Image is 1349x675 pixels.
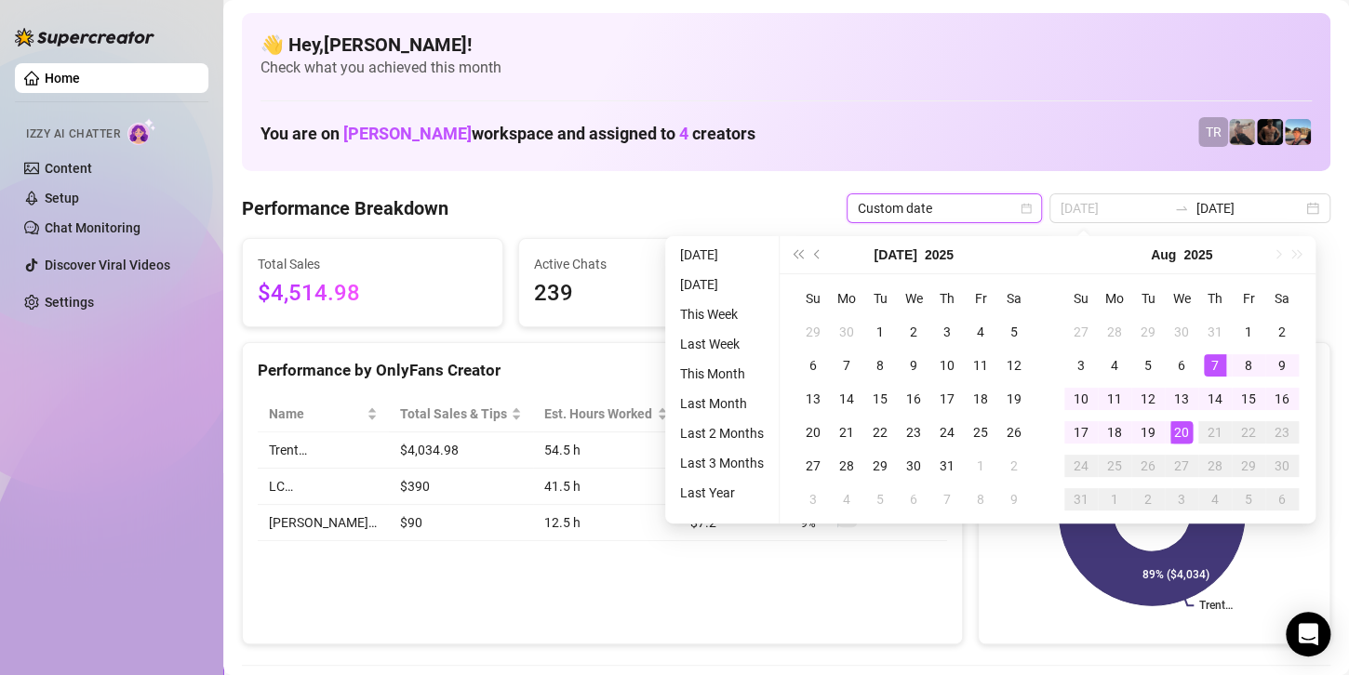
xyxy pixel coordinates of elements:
[1237,421,1260,443] div: 22
[936,455,958,477] div: 31
[830,416,863,449] td: 2025-07-21
[242,195,448,221] h4: Performance Breakdown
[533,505,679,541] td: 12.5 h
[796,483,830,516] td: 2025-08-03
[964,315,997,349] td: 2025-07-04
[1265,282,1299,315] th: Sa
[802,354,824,377] div: 6
[1265,483,1299,516] td: 2025-09-06
[1271,421,1293,443] div: 23
[1137,455,1159,477] div: 26
[1070,354,1092,377] div: 3
[1237,455,1260,477] div: 29
[1165,282,1198,315] th: We
[1271,455,1293,477] div: 30
[1103,455,1126,477] div: 25
[830,315,863,349] td: 2025-06-30
[936,354,958,377] div: 10
[45,220,140,235] a: Chat Monitoring
[1271,321,1293,343] div: 2
[1232,483,1265,516] td: 2025-09-05
[969,321,992,343] div: 4
[1165,382,1198,416] td: 2025-08-13
[1103,488,1126,510] div: 1
[260,124,755,144] h1: You are on workspace and assigned to creators
[863,349,897,382] td: 2025-07-08
[1265,416,1299,449] td: 2025-08-23
[260,58,1312,78] span: Check what you achieved this month
[45,71,80,86] a: Home
[45,191,79,205] a: Setup
[1265,382,1299,416] td: 2025-08-16
[1003,388,1025,410] div: 19
[1098,315,1131,349] td: 2025-07-28
[389,396,534,432] th: Total Sales & Tips
[897,382,930,416] td: 2025-07-16
[673,273,771,296] li: [DATE]
[258,254,488,274] span: Total Sales
[1271,388,1293,410] div: 16
[45,161,92,176] a: Content
[1198,382,1232,416] td: 2025-08-14
[1103,354,1126,377] div: 4
[533,469,679,505] td: 41.5 h
[1003,455,1025,477] div: 2
[45,258,170,272] a: Discover Viral Videos
[863,483,897,516] td: 2025-08-05
[830,282,863,315] th: Mo
[930,315,964,349] td: 2025-07-03
[964,416,997,449] td: 2025-07-25
[673,482,771,504] li: Last Year
[835,321,858,343] div: 30
[1170,488,1193,510] div: 3
[15,28,154,46] img: logo-BBDzfeDw.svg
[1061,198,1167,218] input: Start date
[902,421,925,443] div: 23
[673,392,771,415] li: Last Month
[1165,449,1198,483] td: 2025-08-27
[1204,354,1226,377] div: 7
[869,321,891,343] div: 1
[258,396,389,432] th: Name
[673,363,771,385] li: This Month
[1286,612,1330,656] div: Open Intercom Messenger
[1131,282,1165,315] th: Tu
[830,483,863,516] td: 2025-08-04
[997,382,1031,416] td: 2025-07-19
[869,488,891,510] div: 5
[1232,416,1265,449] td: 2025-08-22
[1198,483,1232,516] td: 2025-09-04
[969,421,992,443] div: 25
[1232,349,1265,382] td: 2025-08-08
[679,124,688,143] span: 4
[835,488,858,510] div: 4
[1257,119,1283,145] img: Trent
[796,382,830,416] td: 2025-07-13
[1196,198,1302,218] input: End date
[1070,421,1092,443] div: 17
[936,388,958,410] div: 17
[343,124,472,143] span: [PERSON_NAME]
[1003,354,1025,377] div: 12
[673,422,771,444] li: Last 2 Months
[969,455,992,477] div: 1
[902,321,925,343] div: 2
[802,421,824,443] div: 20
[1232,449,1265,483] td: 2025-08-29
[544,404,653,424] div: Est. Hours Worked
[902,455,925,477] div: 30
[1204,421,1226,443] div: 21
[863,282,897,315] th: Tu
[1103,421,1126,443] div: 18
[1237,354,1260,377] div: 8
[897,416,930,449] td: 2025-07-23
[1199,599,1233,612] text: Trent…
[964,449,997,483] td: 2025-08-01
[796,315,830,349] td: 2025-06-29
[1137,421,1159,443] div: 19
[1070,488,1092,510] div: 31
[830,349,863,382] td: 2025-07-07
[673,452,771,474] li: Last 3 Months
[897,349,930,382] td: 2025-07-09
[389,469,534,505] td: $390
